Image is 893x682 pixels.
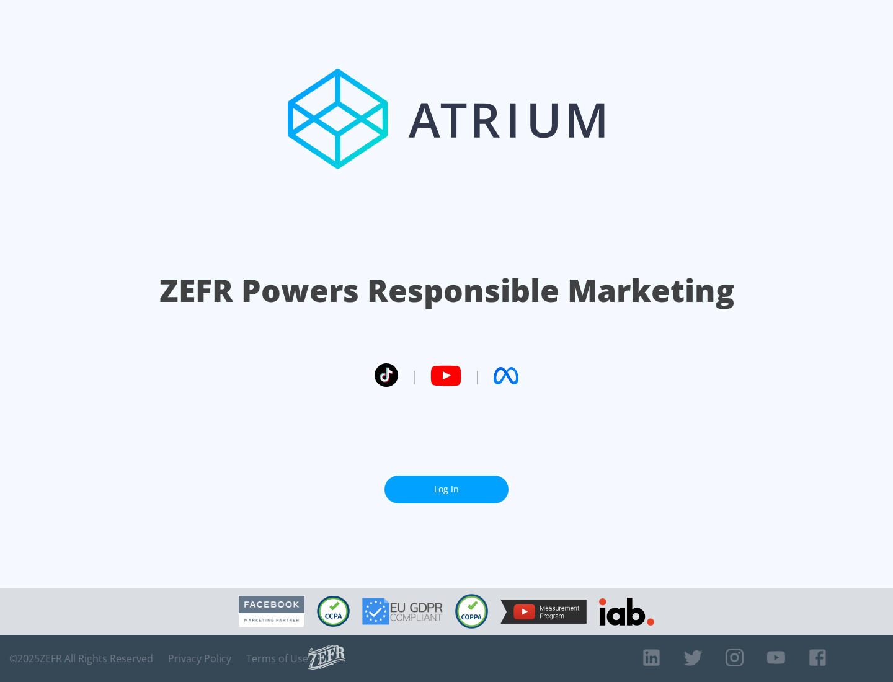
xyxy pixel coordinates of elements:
h1: ZEFR Powers Responsible Marketing [159,269,734,312]
a: Log In [384,476,509,503]
img: YouTube Measurement Program [500,600,587,624]
img: IAB [599,598,654,626]
img: CCPA Compliant [317,596,350,627]
img: COPPA Compliant [455,594,488,629]
a: Privacy Policy [168,652,231,665]
span: | [411,366,418,385]
img: Facebook Marketing Partner [239,596,304,627]
img: GDPR Compliant [362,598,443,625]
a: Terms of Use [246,652,308,665]
span: | [474,366,481,385]
span: © 2025 ZEFR All Rights Reserved [9,652,153,665]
